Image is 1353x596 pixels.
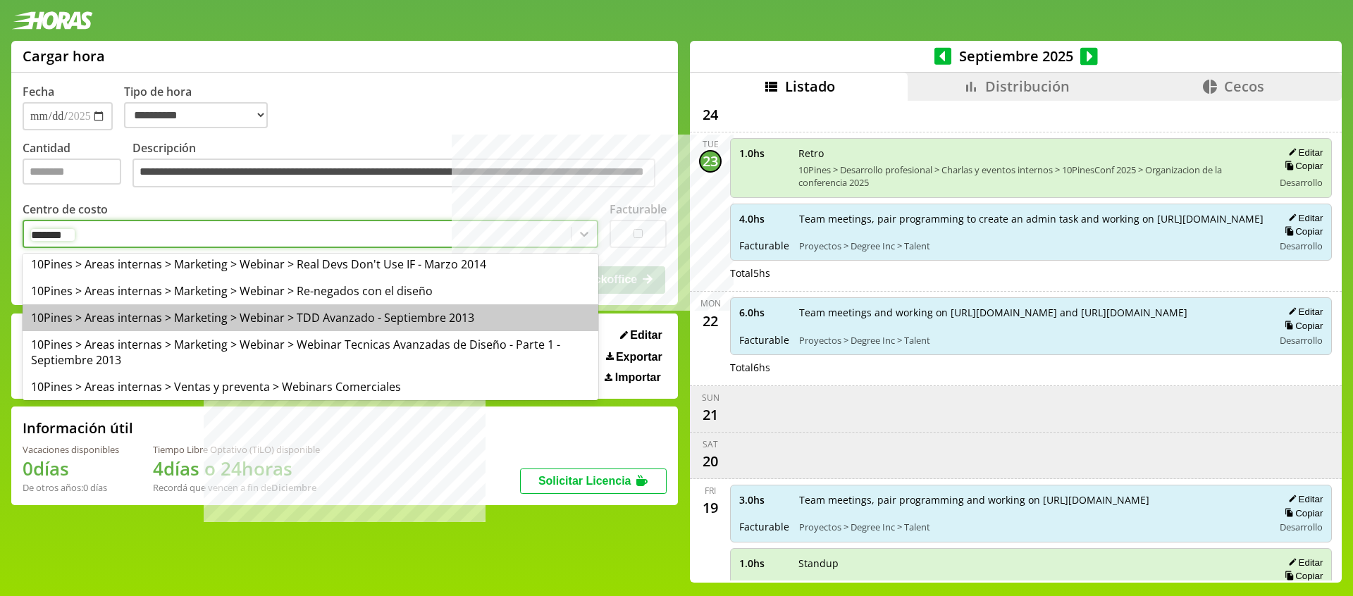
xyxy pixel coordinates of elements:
[700,297,721,309] div: Mon
[739,239,789,252] span: Facturable
[739,557,789,570] span: 1.0 hs
[739,520,789,533] span: Facturable
[985,77,1070,96] span: Distribución
[730,361,1332,374] div: Total 6 hs
[1280,521,1323,533] span: Desarrollo
[1224,77,1264,96] span: Cecos
[23,304,598,331] div: 10Pines > Areas internas > Marketing > Webinar > TDD Avanzado - Septiembre 2013
[1280,320,1323,332] button: Copiar
[1280,160,1323,172] button: Copiar
[23,46,105,66] h1: Cargar hora
[153,443,320,456] div: Tiempo Libre Optativo (TiLO) disponible
[799,334,1264,347] span: Proyectos > Degree Inc > Talent
[951,46,1080,66] span: Septiembre 2025
[630,329,662,342] span: Editar
[1284,306,1323,318] button: Editar
[699,150,722,173] div: 23
[799,306,1264,319] span: Team meetings and working on [URL][DOMAIN_NAME] and [URL][DOMAIN_NAME]
[785,77,835,96] span: Listado
[798,147,1264,160] span: Retro
[798,163,1264,189] span: 10Pines > Desarrollo profesional > Charlas y eventos internos > 10PinesConf 2025 > Organizacion d...
[23,140,132,192] label: Cantidad
[124,84,279,130] label: Tipo de hora
[23,418,133,437] h2: Información útil
[739,212,789,225] span: 4.0 hs
[616,351,662,364] span: Exportar
[616,328,667,342] button: Editar
[23,84,54,99] label: Fecha
[153,456,320,481] h1: 4 días o 24 horas
[702,392,719,404] div: Sun
[739,493,789,507] span: 3.0 hs
[705,485,716,497] div: Fri
[799,493,1264,507] span: Team meetings, pair programming and working on [URL][DOMAIN_NAME]
[799,521,1264,533] span: Proyectos > Degree Inc > Talent
[703,138,719,150] div: Tue
[699,104,722,126] div: 24
[520,468,667,494] button: Solicitar Licencia
[799,240,1264,252] span: Proyectos > Degree Inc > Talent
[1280,240,1323,252] span: Desarrollo
[271,481,316,494] b: Diciembre
[799,212,1264,225] span: Team meetings, pair programming to create an admin task and working on [URL][DOMAIN_NAME]
[132,140,667,192] label: Descripción
[699,309,722,332] div: 22
[798,557,1264,570] span: Standup
[153,481,320,494] div: Recordá que vencen a fin de
[739,333,789,347] span: Facturable
[538,475,631,487] span: Solicitar Licencia
[124,102,268,128] select: Tipo de hora
[23,201,108,217] label: Centro de costo
[1280,176,1323,189] span: Desarrollo
[23,373,598,400] div: 10Pines > Areas internas > Ventas y preventa > Webinars Comerciales
[730,266,1332,280] div: Total 5 hs
[1280,225,1323,237] button: Copiar
[132,159,655,188] textarea: Descripción
[1284,493,1323,505] button: Editar
[703,438,718,450] div: Sat
[1284,147,1323,159] button: Editar
[739,147,789,160] span: 1.0 hs
[23,481,119,494] div: De otros años: 0 días
[602,350,667,364] button: Exportar
[1284,212,1323,224] button: Editar
[23,443,119,456] div: Vacaciones disponibles
[23,456,119,481] h1: 0 días
[23,278,598,304] div: 10Pines > Areas internas > Marketing > Webinar > Re-negados con el diseño
[11,11,93,30] img: logotipo
[23,331,598,373] div: 10Pines > Areas internas > Marketing > Webinar > Webinar Tecnicas Avanzadas de Diseño - Parte 1 -...
[1280,507,1323,519] button: Copiar
[699,404,722,426] div: 21
[699,450,722,473] div: 20
[23,251,598,278] div: 10Pines > Areas internas > Marketing > Webinar > Real Devs Don't Use IF - Marzo 2014
[1280,570,1323,582] button: Copiar
[610,201,667,217] label: Facturable
[23,159,121,185] input: Cantidad
[690,101,1342,581] div: scrollable content
[1284,557,1323,569] button: Editar
[1280,334,1323,347] span: Desarrollo
[699,497,722,519] div: 19
[739,306,789,319] span: 6.0 hs
[615,371,661,384] span: Importar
